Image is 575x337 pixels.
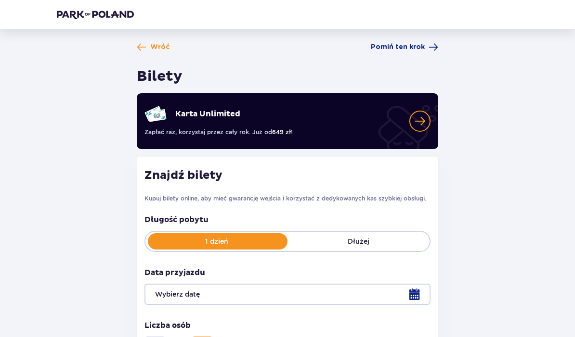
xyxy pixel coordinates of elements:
[371,42,438,52] a: Pomiń ten krok
[150,42,170,52] span: Wróć
[144,267,205,278] p: Data przyjazdu
[144,168,431,183] h2: Znajdź bilety
[144,214,431,225] p: Długość pobytu
[144,320,191,331] p: Liczba osób
[57,10,134,19] img: Park of Poland logo
[144,194,431,203] p: Kupuj bilety online, aby mieć gwarancję wejścia i korzystać z dedykowanych kas szybkiej obsługi.
[287,237,430,246] p: Dłużej
[145,237,287,246] p: 1 dzień
[137,67,183,86] h1: Bilety
[371,42,425,52] span: Pomiń ten krok
[137,42,170,52] a: Wróć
